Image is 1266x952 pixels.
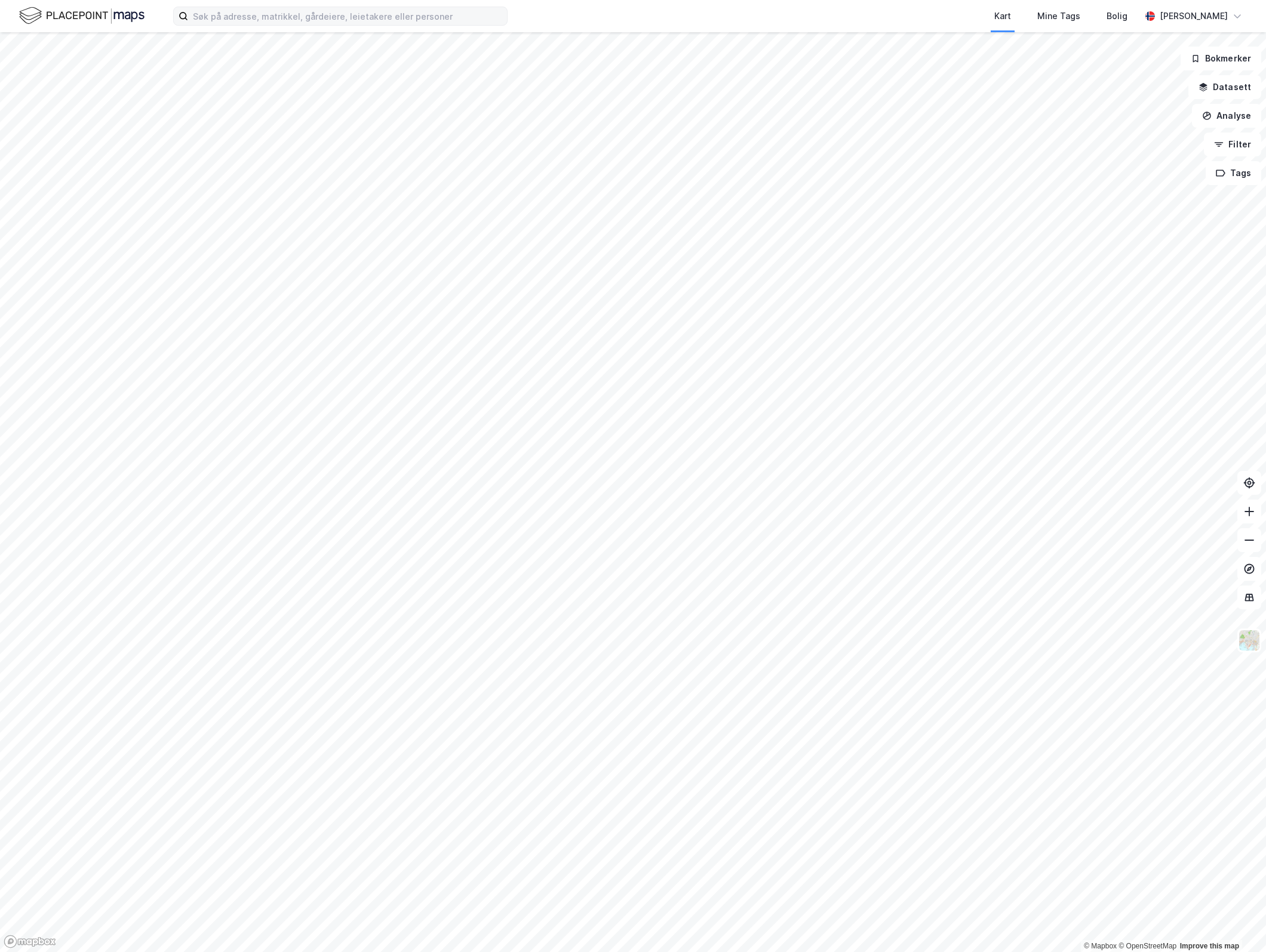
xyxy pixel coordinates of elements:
[188,7,507,25] input: Søk på adresse, matrikkel, gårdeiere, leietakere eller personer
[1107,9,1127,23] div: Bolig
[1160,9,1228,23] div: [PERSON_NAME]
[19,5,145,26] img: logo.f888ab2527a4732fd821a326f86c7f29.svg
[1206,895,1266,952] div: Kontrollprogram for chat
[1037,9,1080,23] div: Mine Tags
[994,9,1011,23] div: Kart
[1206,895,1266,952] iframe: Chat Widget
